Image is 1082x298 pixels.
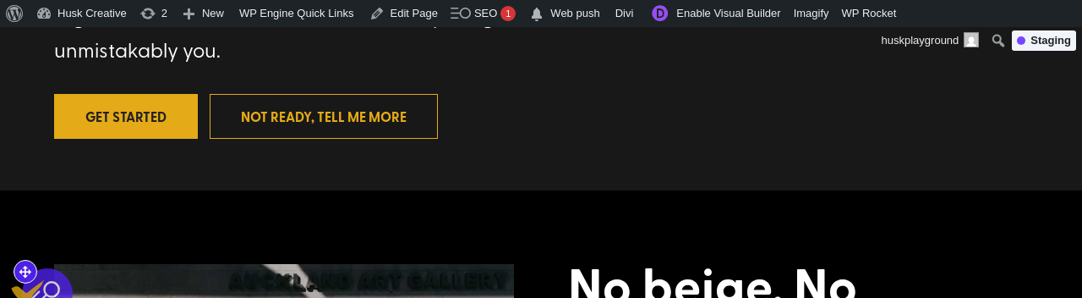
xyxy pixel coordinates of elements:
[528,3,545,26] span: 
[500,6,516,21] div: 1
[210,94,438,139] a: not ready, tell me more
[882,34,959,47] span: huskplayground
[1014,230,1065,281] iframe: Brevo live chat
[1012,30,1076,51] div: Staging
[54,94,198,139] a: Get Started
